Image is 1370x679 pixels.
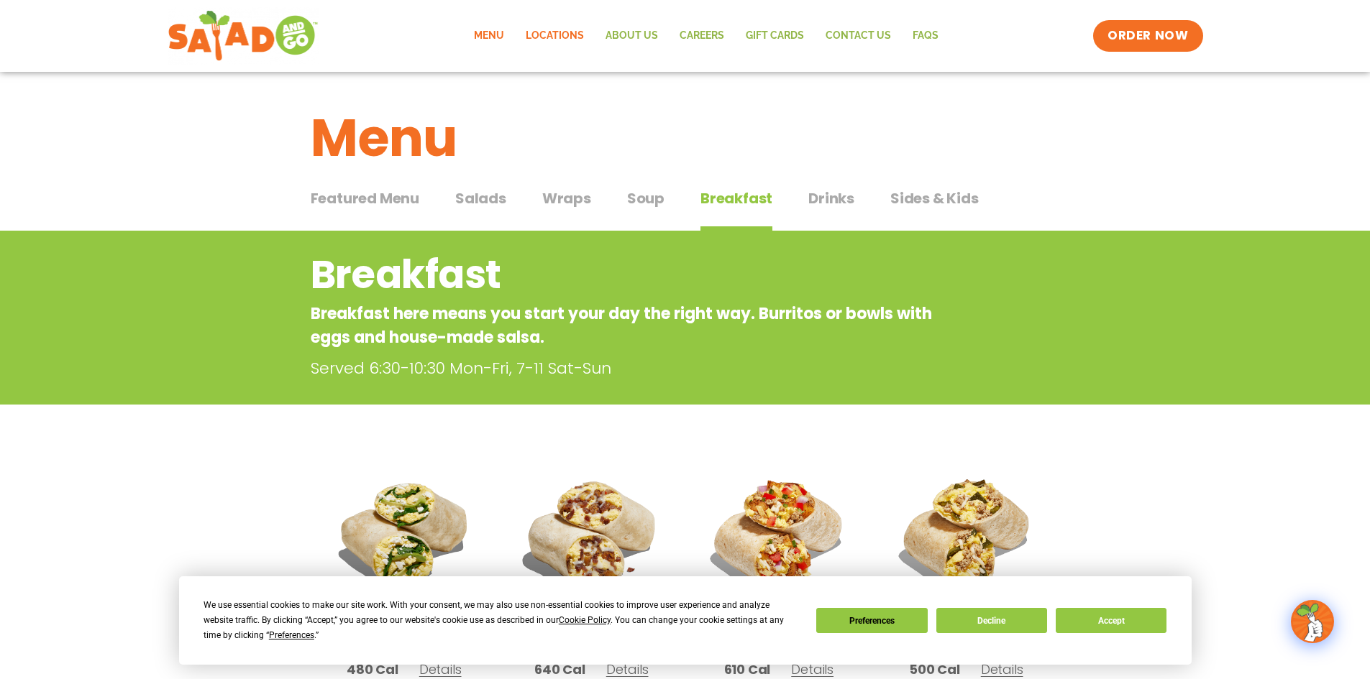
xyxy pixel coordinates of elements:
span: 640 Cal [534,660,585,679]
span: Cookie Policy [559,615,611,625]
span: Preferences [269,630,314,640]
div: We use essential cookies to make our site work. With your consent, we may also use non-essential ... [204,598,799,643]
span: Sides & Kids [890,188,979,209]
span: Soup [627,188,665,209]
span: 610 Cal [724,660,771,679]
nav: Menu [463,19,949,52]
span: 500 Cal [909,660,960,679]
img: wpChatIcon [1292,601,1333,642]
div: Cookie Consent Prompt [179,576,1192,665]
a: ORDER NOW [1093,20,1202,52]
button: Preferences [816,608,927,633]
img: Product photo for Fiesta [696,453,862,619]
a: Menu [463,19,515,52]
h1: Menu [311,99,1060,177]
img: Product photo for Traditional [508,453,675,619]
p: Breakfast here means you start your day the right way. Burritos or bowls with eggs and house-made... [311,302,944,349]
span: Details [981,660,1023,678]
span: Details [606,660,649,678]
span: Wraps [542,188,591,209]
img: new-SAG-logo-768×292 [168,7,319,65]
button: Decline [936,608,1047,633]
span: ORDER NOW [1108,27,1188,45]
a: FAQs [902,19,949,52]
a: About Us [595,19,669,52]
a: Locations [515,19,595,52]
span: Breakfast [700,188,772,209]
span: Salads [455,188,506,209]
button: Accept [1056,608,1166,633]
a: Contact Us [815,19,902,52]
a: Careers [669,19,735,52]
span: 480 Cal [347,660,398,679]
a: GIFT CARDS [735,19,815,52]
img: Product photo for Mediterranean Breakfast Burrito [321,453,488,619]
span: Details [419,660,462,678]
p: Served 6:30-10:30 Mon-Fri, 7-11 Sat-Sun [311,356,951,380]
div: Tabbed content [311,183,1060,231]
span: Details [791,660,834,678]
img: Product photo for Southwest [883,453,1049,619]
span: Featured Menu [311,188,419,209]
span: Drinks [808,188,854,209]
h2: Breakfast [311,246,944,304]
